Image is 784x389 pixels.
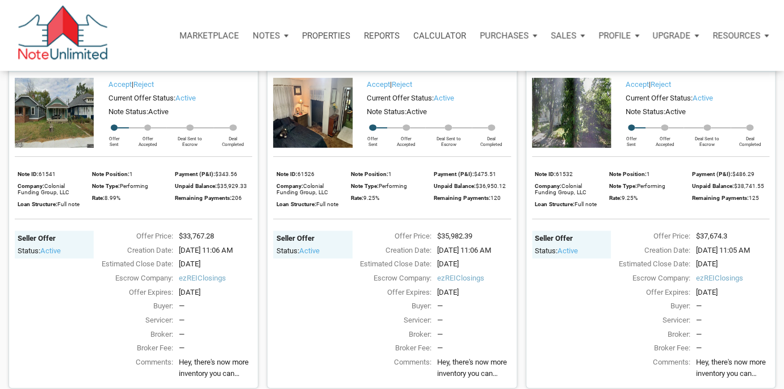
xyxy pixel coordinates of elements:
span: Note Status: [367,107,406,116]
div: Offer Expires: [347,287,431,298]
div: Seller Offer [18,233,91,243]
span: 8.99% [104,195,120,201]
button: Upgrade [645,19,706,53]
button: Resources [706,19,775,53]
div: Deal Sent to Escrow [684,131,731,147]
div: $33,767.28 [173,231,258,242]
span: — [437,344,443,352]
a: Accept [108,80,132,89]
span: 61541 [39,171,56,177]
span: 61532 [556,171,573,177]
div: Broker: [347,329,431,340]
div: Comments: [605,357,690,382]
div: — [695,315,769,326]
p: Calculator [413,31,466,41]
span: $38,741.55 [734,183,764,189]
span: Remaining Payments: [434,195,490,201]
div: Broker Fee: [347,342,431,354]
button: Purchases [473,19,544,53]
div: Seller Offer [276,233,350,243]
span: active [434,94,454,102]
span: | [625,80,670,89]
span: Full note [316,201,338,207]
img: NoteUnlimited [17,6,108,65]
span: Company: [276,183,303,189]
div: Escrow Company: [88,273,173,284]
span: Note ID: [18,171,39,177]
div: [DATE] 11:05 AM [690,245,774,256]
a: Reject [392,80,412,89]
div: — [179,315,252,326]
div: [DATE] 11:06 AM [173,245,258,256]
span: Payment (P&I): [692,171,732,177]
div: Offer Price: [88,231,173,242]
span: 9.25% [622,195,638,201]
img: 575562 [273,78,352,148]
a: Calculator [406,19,473,53]
span: Active [406,107,427,116]
span: — [695,344,701,352]
span: Hey, there's now more inventory you can check out, with something for pretty much any investing s... [437,357,510,379]
div: — [179,300,252,312]
span: 9.25% [363,195,379,201]
span: 1 [388,171,391,177]
div: Servicer: [605,315,690,326]
span: Status: [18,246,40,255]
a: Reject [133,80,154,89]
div: — [437,300,510,312]
span: Performing [120,183,148,189]
div: [DATE] [173,258,258,270]
span: Loan Structure: [18,201,57,207]
div: Deal Sent to Escrow [425,131,472,147]
span: ezREIClosings [179,273,252,284]
div: Creation Date: [88,245,173,256]
span: Note Position: [609,171,647,177]
span: Note Type: [350,183,378,189]
div: Seller Offer [535,233,608,243]
span: Unpaid Balance: [434,183,476,189]
div: — [437,329,510,340]
span: 125 [749,195,759,201]
span: active [692,94,712,102]
span: Colonial Funding Group, LLC [18,183,69,195]
a: Reject [650,80,670,89]
span: Colonial Funding Group, LLC [276,183,328,195]
p: Purchases [480,31,529,41]
span: Rate: [609,195,622,201]
div: Offer Sent [617,131,645,147]
div: [DATE] [690,287,774,298]
p: Sales [551,31,576,41]
span: active [557,246,578,255]
button: Notes [246,19,295,53]
span: — [179,344,185,352]
span: Rate: [350,195,363,201]
span: Note Status: [625,107,665,116]
a: Sales [544,19,592,53]
span: | [367,80,412,89]
span: | [108,80,154,89]
span: Note ID: [276,171,297,177]
div: — [437,315,510,326]
span: Status: [276,246,299,255]
span: Note Position: [92,171,129,177]
div: Broker Fee: [605,342,690,354]
div: [DATE] [173,287,258,298]
div: Offer Expires: [88,287,173,298]
span: 120 [490,195,501,201]
a: Properties [295,19,357,53]
button: Marketplace [173,19,246,53]
img: 575434 [15,78,94,148]
a: Accept [367,80,390,89]
div: $37,674.3 [690,231,774,242]
span: Current Offer Status: [625,94,692,102]
span: Active [665,107,685,116]
div: [DATE] 11:06 AM [431,245,516,256]
div: Buyer: [347,300,431,312]
div: — [179,329,252,340]
div: Offer Price: [347,231,431,242]
span: active [175,94,196,102]
p: Notes [253,31,280,41]
span: Current Offer Status: [367,94,434,102]
span: $35,929.33 [217,183,247,189]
